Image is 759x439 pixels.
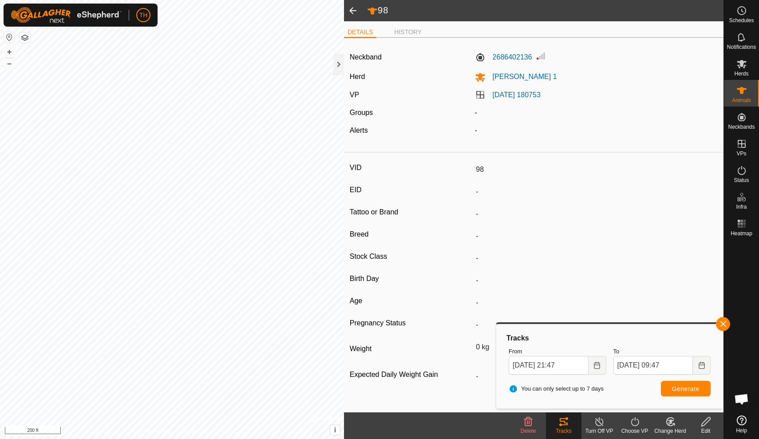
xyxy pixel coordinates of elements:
span: Delete [521,428,536,434]
span: i [334,426,336,434]
a: Privacy Policy [137,427,170,435]
label: VP [350,91,359,99]
button: i [330,425,340,435]
label: Alerts [350,127,368,134]
button: Reset Map [4,32,15,43]
h2: 98 [367,5,723,16]
span: Generate [672,385,700,392]
label: Neckband [350,52,382,63]
div: Choose VP [617,427,652,435]
label: Stock Class [350,251,472,262]
span: [PERSON_NAME] 1 [486,73,557,80]
label: Age [350,295,472,307]
span: VPs [736,151,746,156]
label: 2686402136 [475,52,532,63]
label: Groups [350,109,373,116]
div: - [471,125,722,136]
button: Generate [661,381,711,396]
button: Map Layers [20,32,30,43]
span: Schedules [729,18,754,23]
label: Birth Day [350,273,472,285]
label: To [613,347,711,356]
div: Tracks [505,333,714,344]
div: Turn Off VP [581,427,617,435]
label: Tattoo or Brand [350,206,472,218]
div: Change Herd [652,427,688,435]
span: Heatmap [731,231,752,236]
span: TH [139,11,148,20]
div: Open chat [728,386,755,412]
a: [DATE] 180753 [493,91,541,99]
button: + [4,47,15,57]
span: Animals [732,98,751,103]
span: Help [736,428,747,433]
li: DETAILS [344,28,376,38]
label: EID [350,184,472,196]
span: Infra [736,204,747,210]
div: - [471,107,722,118]
span: Herds [734,71,748,76]
label: Pregnancy Status [350,317,472,329]
a: Help [724,412,759,437]
div: Tracks [546,427,581,435]
label: VID [350,162,472,174]
label: Weight [350,340,472,358]
div: Edit [688,427,723,435]
button: Choose Date [693,356,711,375]
label: Breed [350,229,472,240]
label: Expected Daily Weight Gain [350,369,472,380]
img: Signal strength [536,51,546,61]
button: – [4,58,15,69]
button: Choose Date [589,356,606,375]
span: Neckbands [728,124,755,130]
span: Status [734,178,749,183]
span: You can only select up to 7 days [509,384,604,393]
img: Gallagher Logo [11,7,122,23]
span: Notifications [727,44,756,50]
label: From [509,347,606,356]
label: Herd [350,73,365,80]
li: HISTORY [391,28,425,37]
a: Contact Us [181,427,207,435]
